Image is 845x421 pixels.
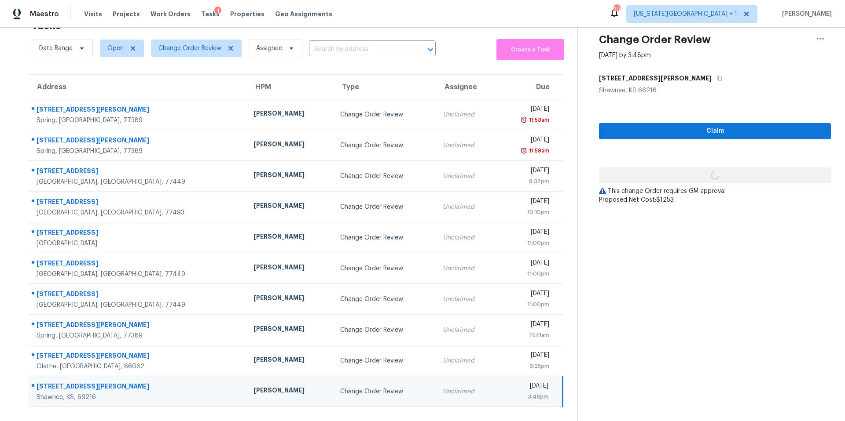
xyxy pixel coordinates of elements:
div: [STREET_ADDRESS] [37,197,239,208]
div: Proposed Net Cost: $1253 [599,196,831,204]
div: [STREET_ADDRESS] [37,259,239,270]
div: [GEOGRAPHIC_DATA] [37,239,239,248]
span: [US_STATE][GEOGRAPHIC_DATA] + 1 [634,10,737,18]
div: [DATE] [503,197,549,208]
div: [DATE] [503,228,549,239]
div: 11:00pm [503,300,549,309]
div: [DATE] by 3:48pm [599,51,651,60]
div: [DATE] [503,351,549,362]
div: Spring, [GEOGRAPHIC_DATA], 77389 [37,116,239,125]
div: Unclaimed [443,264,489,273]
div: [PERSON_NAME] [253,355,326,366]
div: Change Order Review [340,295,429,304]
div: [PERSON_NAME] [253,386,326,397]
div: Change Order Review [340,387,429,396]
div: 11:00pm [503,239,549,247]
div: Shawnee, KS, 66216 [37,393,239,402]
div: [GEOGRAPHIC_DATA], [GEOGRAPHIC_DATA], 77493 [37,208,239,217]
span: Projects [113,10,140,18]
div: [STREET_ADDRESS][PERSON_NAME] [37,105,239,116]
div: [STREET_ADDRESS][PERSON_NAME] [37,382,239,393]
div: Unclaimed [443,203,489,211]
h5: [STREET_ADDRESS][PERSON_NAME] [599,74,712,83]
div: This change Order requires GM approval [599,187,831,196]
div: Olathe, [GEOGRAPHIC_DATA], 66062 [37,362,239,371]
button: Create a Task [496,39,564,60]
div: 11:53am [527,116,549,124]
div: [PERSON_NAME] [253,232,326,243]
div: Change Order Review [340,172,429,181]
div: [STREET_ADDRESS] [37,167,239,178]
div: Unclaimed [443,172,489,181]
div: [GEOGRAPHIC_DATA], [GEOGRAPHIC_DATA], 77449 [37,270,239,279]
div: [DATE] [503,105,549,116]
div: [STREET_ADDRESS] [37,228,239,239]
div: [STREET_ADDRESS][PERSON_NAME] [37,320,239,331]
div: Spring, [GEOGRAPHIC_DATA], 77389 [37,331,239,340]
h2: Tasks [32,21,61,30]
div: [DATE] [503,135,549,146]
div: Change Order Review [340,264,429,273]
div: Unclaimed [443,233,489,242]
div: Change Order Review [340,356,429,365]
button: Claim [599,123,831,139]
th: Due [496,75,562,99]
th: HPM [246,75,333,99]
div: [PERSON_NAME] [253,109,326,120]
th: Type [333,75,436,99]
button: Copy Address [712,70,724,86]
div: Shawnee, KS 66216 [599,86,831,95]
div: Change Order Review [340,326,429,334]
span: Date Range [39,44,73,53]
div: [PERSON_NAME] [253,201,326,212]
div: Unclaimed [443,326,489,334]
div: [PERSON_NAME] [253,171,326,181]
span: Visits [84,10,102,18]
div: Change Order Review [340,141,429,150]
div: [GEOGRAPHIC_DATA], [GEOGRAPHIC_DATA], 77449 [37,178,239,186]
div: [PERSON_NAME] [253,294,326,305]
div: 11:00pm [503,269,549,278]
div: [GEOGRAPHIC_DATA], [GEOGRAPHIC_DATA], 77449 [37,301,239,309]
span: Work Orders [151,10,191,18]
div: 3:25pm [503,362,549,370]
span: Change Order Review [158,44,221,53]
span: Maestro [30,10,59,18]
div: [PERSON_NAME] [253,263,326,274]
div: Unclaimed [443,356,489,365]
div: Change Order Review [340,233,429,242]
div: [STREET_ADDRESS][PERSON_NAME] [37,136,239,147]
div: [DATE] [503,289,549,300]
span: Open [107,44,124,53]
div: [DATE] [503,320,549,331]
div: Unclaimed [443,110,489,119]
div: [PERSON_NAME] [253,140,326,151]
div: Spring, [GEOGRAPHIC_DATA], 77389 [37,147,239,156]
div: Unclaimed [443,387,489,396]
div: [STREET_ADDRESS] [37,290,239,301]
span: [PERSON_NAME] [779,10,832,18]
div: Change Order Review [340,110,429,119]
span: Properties [230,10,265,18]
div: 8:32pm [503,177,549,186]
div: [DATE] [503,166,549,177]
div: [PERSON_NAME] [253,324,326,335]
div: 11:41am [503,331,549,340]
input: Search by address [309,43,411,56]
div: [STREET_ADDRESS][PERSON_NAME] [37,351,239,362]
th: Assignee [436,75,496,99]
button: Open [424,44,437,56]
div: 30 [614,5,620,14]
span: Assignee [256,44,282,53]
span: Create a Task [501,45,560,55]
th: Address [28,75,246,99]
div: 10:10pm [503,208,549,217]
div: [DATE] [503,381,548,392]
img: Overdue Alarm Icon [520,116,527,124]
div: 1 [214,7,221,15]
div: Unclaimed [443,141,489,150]
div: 11:59am [527,146,549,155]
div: Change Order Review [340,203,429,211]
img: Overdue Alarm Icon [520,146,527,155]
span: Geo Assignments [275,10,332,18]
